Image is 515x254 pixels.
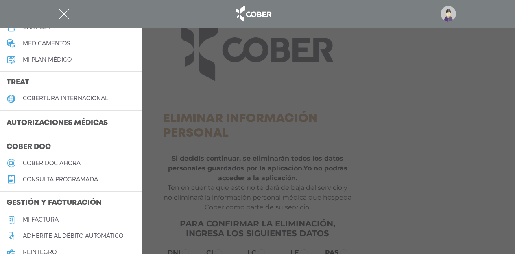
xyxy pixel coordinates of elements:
h5: Cober doc ahora [23,160,81,167]
h5: Mi plan médico [23,56,72,63]
img: Cober_menu-close-white.svg [59,9,69,19]
img: profile-placeholder.svg [441,6,456,22]
h5: medicamentos [23,40,70,47]
h5: cobertura internacional [23,95,108,102]
h5: Mi factura [23,216,59,223]
h5: Adherite al débito automático [23,232,123,239]
h5: consulta programada [23,176,98,183]
h5: cartilla [23,24,50,31]
img: logo_cober_home-white.png [232,4,275,24]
